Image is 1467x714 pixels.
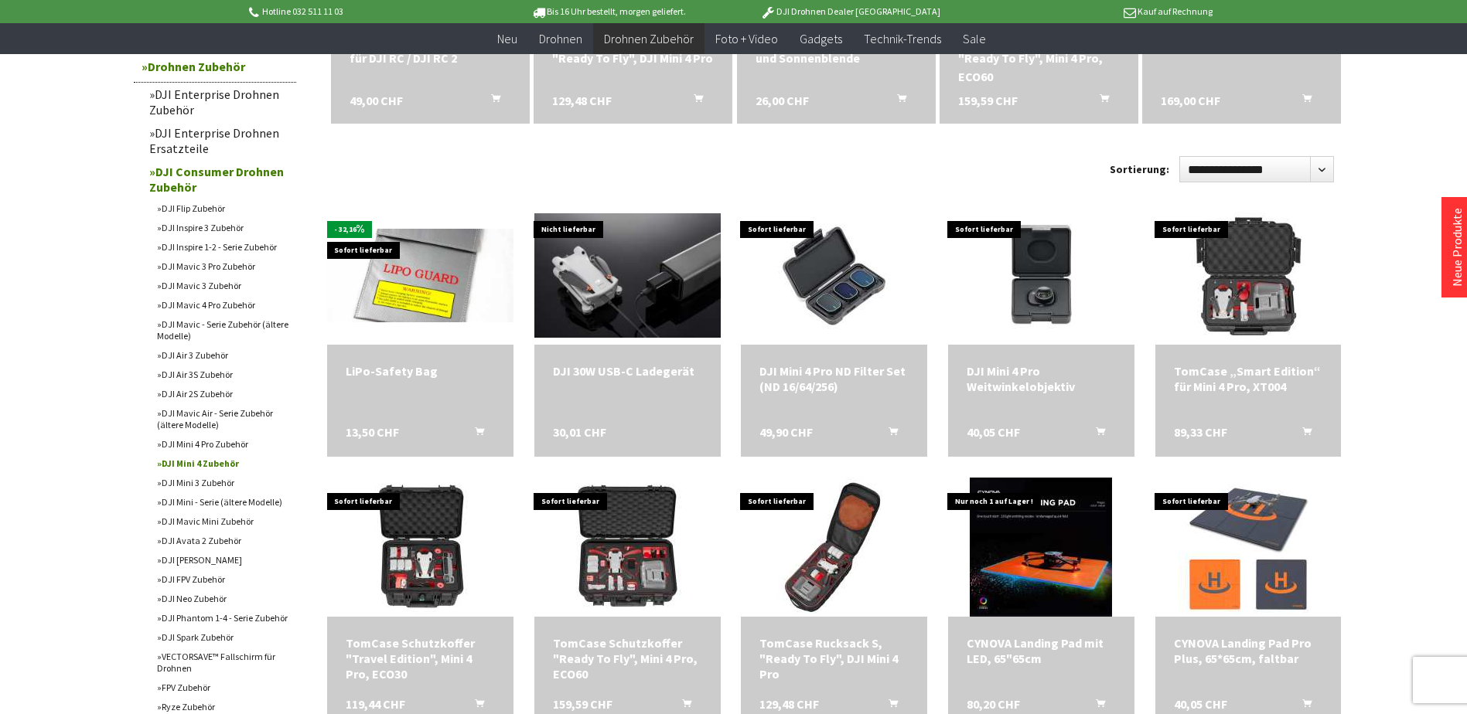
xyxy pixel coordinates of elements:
[675,91,712,111] button: In den Warenkorb
[553,363,702,379] div: DJI 30W USB-C Ladegerät
[963,31,986,46] span: Sale
[456,424,493,444] button: In den Warenkorb
[149,473,296,492] a: DJI Mini 3 Zubehör
[1161,91,1220,110] span: 169,00 CHF
[553,424,606,440] span: 30,01 CHF
[528,23,593,55] a: Drohnen
[552,91,612,110] span: 129,48 CHF
[346,696,405,712] span: 119,44 CHF
[853,23,952,55] a: Technik-Trends
[1284,91,1321,111] button: In den Warenkorb
[759,363,909,394] a: DJI Mini 4 Pro ND Filter Set (ND 16/64/256) 49,90 CHF In den Warenkorb
[553,363,702,379] a: DJI 30W USB-C Ladegerät 30,01 CHF
[952,23,997,55] a: Sale
[553,635,702,682] a: TomCase Schutzkoffer "Ready To Fly", Mini 4 Pro, ECO60 159,59 CHF In den Warenkorb
[350,91,403,110] span: 49,00 CHF
[1174,635,1323,666] div: CYNOVA Landing Pad Pro Plus, 65*65cm, faltbar
[149,314,296,345] a: DJI Mavic - Serie Zubehör (ältere Modelle)
[967,363,1116,394] a: DJI Mini 4 Pro Weitwinkelobjektiv 40,05 CHF In den Warenkorb
[971,2,1213,21] p: Kauf auf Rechnung
[473,91,510,111] button: In den Warenkorb
[149,295,296,314] a: DJI Mavic 4 Pro Zubehör
[1081,91,1118,111] button: In den Warenkorb
[149,384,296,403] a: DJI Air 2S Zubehör
[149,608,296,627] a: DJI Phantom 1-4 - Serie Zubehör
[1174,635,1323,666] a: CYNOVA Landing Pad Pro Plus, 65*65cm, faltbar 40,05 CHF In den Warenkorb
[729,2,971,21] p: DJI Drohnen Dealer [GEOGRAPHIC_DATA]
[327,229,513,322] img: LiPo-Safety Bag
[149,365,296,384] a: DJI Air 3S Zubehör
[346,363,495,379] div: LiPo-Safety Bag
[958,30,1120,86] div: TomCase Schutzkoffer "Ready To Fly", Mini 4 Pro, ECO60
[488,2,729,21] p: Bis 16 Uhr bestellt, morgen geliefert.
[149,492,296,512] a: DJI Mini - Serie (ältere Modelle)
[1449,208,1465,287] a: Neue Produkte
[149,218,296,237] a: DJI Inspire 3 Zubehör
[1179,206,1318,345] img: TomCase „Smart Edition“ für Mini 4 Pro, XT004
[149,531,296,550] a: DJI Avata 2 Zubehör
[149,199,296,218] a: DJI Flip Zubehör
[149,434,296,454] a: DJI Mini 4 Pro Zubehör
[1179,478,1318,617] img: CYNOVA Landing Pad Pro Plus, 65*65cm, faltbar
[134,51,296,83] a: Drohnen Zubehör
[759,696,819,712] span: 129,48 CHF
[486,23,528,55] a: Neu
[350,478,490,617] img: TomCase Schutzkoffer "Travel Edition", Mini 4 Pro, ECO30
[1174,363,1323,394] div: TomCase „Smart Edition“ für Mini 4 Pro, XT004
[759,635,909,682] div: TomCase Rucksack S, "Ready To Fly", DJI Mini 4 Pro
[142,160,296,199] a: DJI Consumer Drohnen Zubehör
[346,363,495,379] a: LiPo-Safety Bag 13,50 CHF In den Warenkorb
[149,345,296,365] a: DJI Air 3 Zubehör
[759,635,909,682] a: TomCase Rucksack S, "Ready To Fly", DJI Mini 4 Pro 129,48 CHF In den Warenkorb
[967,424,1020,440] span: 40,05 CHF
[759,424,813,440] span: 49,90 CHF
[705,23,789,55] a: Foto + Video
[558,478,697,617] img: TomCase Schutzkoffer "Ready To Fly", Mini 4 Pro, ECO60
[346,635,495,682] a: TomCase Schutzkoffer "Travel Edition", Mini 4 Pro, ECO30 119,44 CHF In den Warenkorb
[142,83,296,121] a: DJI Enterprise Drohnen Zubehör
[539,31,582,46] span: Drohnen
[247,2,488,21] p: Hotline 032 511 11 03
[149,569,296,589] a: DJI FPV Zubehör
[1077,424,1114,444] button: In den Warenkorb
[878,91,916,111] button: In den Warenkorb
[1174,696,1227,712] span: 40,05 CHF
[142,121,296,160] a: DJI Enterprise Drohnen Ersatzteile
[958,30,1120,86] a: TomCase Schutzkoffer "Ready To Fly", Mini 4 Pro, ECO60 159,59 CHF In den Warenkorb
[534,213,721,338] img: DJI 30W USB-C Ladegerät
[346,635,495,682] div: TomCase Schutzkoffer "Travel Edition", Mini 4 Pro, ECO30
[765,478,904,617] img: TomCase Rucksack S, "Ready To Fly", DJI Mini 4 Pro
[149,403,296,434] a: DJI Mavic Air - Serie Zubehör (ältere Modelle)
[1110,157,1169,182] label: Sortierung:
[967,635,1116,666] a: CYNOVA Landing Pad mit LED, 65"65cm 80,20 CHF In den Warenkorb
[747,206,921,345] img: DJI Mini 4 Pro ND Filter Set (ND 16/64/256)
[1174,363,1323,394] a: TomCase „Smart Edition“ für Mini 4 Pro, XT004 89,33 CHF In den Warenkorb
[149,454,296,473] a: DJI Mini 4 Zubehör
[967,635,1116,666] div: CYNOVA Landing Pad mit LED, 65"65cm
[1174,424,1227,440] span: 89,33 CHF
[149,276,296,295] a: DJI Mavic 3 Zubehör
[864,31,941,46] span: Technik-Trends
[967,696,1020,712] span: 80,20 CHF
[149,257,296,276] a: DJI Mavic 3 Pro Zubehör
[553,696,612,712] span: 159,59 CHF
[715,31,778,46] span: Foto + Video
[553,635,702,682] div: TomCase Schutzkoffer "Ready To Fly", Mini 4 Pro, ECO60
[149,237,296,257] a: DJI Inspire 1-2 - Serie Zubehör
[870,424,907,444] button: In den Warenkorb
[149,647,296,678] a: VECTORSAVE™ Fallschirm für Drohnen
[149,627,296,647] a: DJI Spark Zubehör
[346,424,399,440] span: 13,50 CHF
[970,478,1112,617] img: CYNOVA Landing Pad mit LED, 65"65cm
[149,678,296,697] a: FPV Zubehör
[497,31,517,46] span: Neu
[759,363,909,394] div: DJI Mini 4 Pro ND Filter Set (ND 16/64/256)
[149,512,296,531] a: DJI Mavic Mini Zubehör
[967,363,1116,394] div: DJI Mini 4 Pro Weitwinkelobjektiv
[593,23,705,55] a: Drohnen Zubehör
[1284,424,1321,444] button: In den Warenkorb
[954,206,1128,345] img: DJI Mini 4 Pro Weitwinkelobjektiv
[149,589,296,608] a: DJI Neo Zubehör
[958,91,1018,110] span: 159,59 CHF
[800,31,842,46] span: Gadgets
